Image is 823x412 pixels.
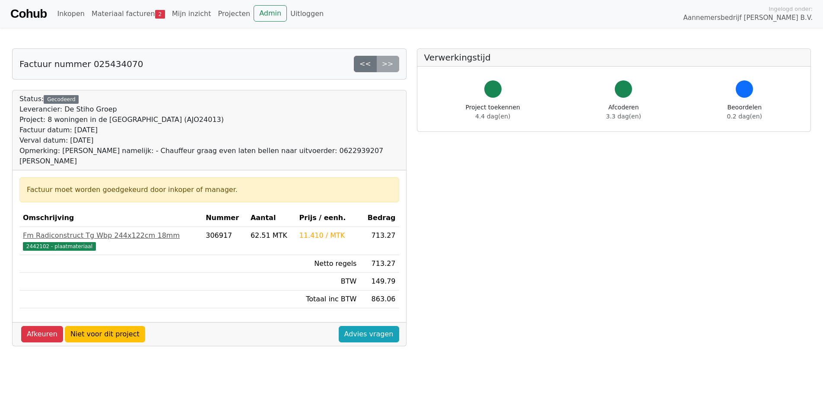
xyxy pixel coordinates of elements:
[23,230,199,241] div: Fm Radiconstruct Tg Wbp 244x122cm 18mm
[23,230,199,251] a: Fm Radiconstruct Tg Wbp 244x122cm 18mm2442102 - plaatmateriaal
[360,209,399,227] th: Bedrag
[19,104,399,115] div: Leverancier: De Stiho Groep
[19,59,143,69] h5: Factuur nummer 025434070
[727,113,762,120] span: 0.2 dag(en)
[296,273,360,291] td: BTW
[360,291,399,308] td: 863.06
[727,103,762,121] div: Beoordelen
[251,230,292,241] div: 62.51 MTK
[424,52,804,63] h5: Verwerkingstijd
[360,273,399,291] td: 149.79
[19,115,399,125] div: Project: 8 woningen in de [GEOGRAPHIC_DATA] (AJO24013)
[19,209,202,227] th: Omschrijving
[65,326,145,342] a: Niet voor dit project
[23,242,96,251] span: 2442102 - plaatmateriaal
[339,326,399,342] a: Advies vragen
[296,255,360,273] td: Netto regels
[19,135,399,146] div: Verval datum: [DATE]
[202,209,247,227] th: Nummer
[299,230,357,241] div: 11.410 / MTK
[202,227,247,255] td: 306917
[19,94,399,166] div: Status:
[466,103,520,121] div: Project toekennen
[360,255,399,273] td: 713.27
[21,326,63,342] a: Afkeuren
[606,113,641,120] span: 3.3 dag(en)
[360,227,399,255] td: 713.27
[27,185,392,195] div: Factuur moet worden goedgekeurd door inkoper of manager.
[155,10,165,19] span: 2
[214,5,254,22] a: Projecten
[19,146,399,166] div: Opmerking: [PERSON_NAME] namelijk: - Chauffeur graag even laten bellen naar uitvoerder: 062293920...
[247,209,296,227] th: Aantal
[287,5,327,22] a: Uitloggen
[168,5,215,22] a: Mijn inzicht
[354,56,377,72] a: <<
[769,5,813,13] span: Ingelogd onder:
[19,125,399,135] div: Factuur datum: [DATE]
[296,209,360,227] th: Prijs / eenh.
[475,113,510,120] span: 4.4 dag(en)
[606,103,641,121] div: Afcoderen
[296,291,360,308] td: Totaal inc BTW
[44,95,79,104] div: Gecodeerd
[88,5,168,22] a: Materiaal facturen2
[54,5,88,22] a: Inkopen
[10,3,47,24] a: Cohub
[683,13,813,23] span: Aannemersbedrijf [PERSON_NAME] B.V.
[254,5,287,22] a: Admin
